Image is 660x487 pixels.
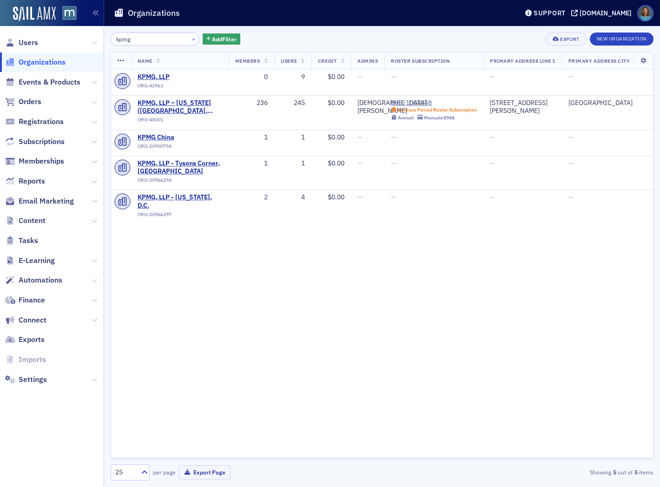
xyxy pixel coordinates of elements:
a: KPMG, LLP – [US_STATE] ([GEOGRAPHIC_DATA], [GEOGRAPHIC_DATA]) [138,99,222,115]
div: 2 [235,193,268,202]
a: Exports [5,335,45,345]
div: ORG-20900794 [138,143,222,152]
span: — [490,159,495,167]
div: 236 [235,99,268,107]
span: Members [235,58,260,64]
div: 1 [235,159,268,168]
div: 9 [281,73,305,81]
span: Subscriptions [19,137,65,147]
button: Export Page [179,465,231,480]
span: KPMG, LLP - Tysons Corner, VA [138,159,222,176]
div: Export [560,37,579,42]
a: Content [5,216,46,226]
a: Events & Products [5,77,80,87]
button: AddFilter [203,33,241,45]
span: Imports [19,355,46,365]
span: — [490,72,495,81]
div: 245 [281,99,305,107]
span: Registrations [19,117,64,127]
div: Annual [398,115,414,121]
span: Add Filter [212,35,237,43]
span: KPMG, LLP - Washington, D.C. [138,193,222,210]
span: $0.00 [328,159,344,167]
div: [DEMOGRAPHIC_DATA][PERSON_NAME] [357,99,426,115]
span: $0.00 [328,72,344,81]
h1: Organizations [128,7,180,19]
div: 25 [115,467,136,477]
span: — [490,193,495,201]
a: Registrations [5,117,64,127]
span: Events & Products [19,77,80,87]
span: $0.00 [328,133,344,141]
span: — [391,72,396,81]
div: Manual x8948 [424,115,455,121]
span: — [568,159,574,167]
div: In Grace Period Roster Subscription [398,107,477,113]
span: Primary Address Line 1 [490,58,555,64]
span: Exports [19,335,45,345]
span: Automations [19,275,62,285]
a: KPMG, LLP - Tysons Corner, [GEOGRAPHIC_DATA] [138,159,222,176]
span: — [357,72,363,81]
a: Connect [5,315,46,325]
span: Email Marketing [19,196,74,206]
a: Memberships [5,156,64,166]
span: Name [138,58,152,64]
a: Organizations [5,57,66,67]
div: 1 [235,133,268,142]
div: 1 [281,159,305,168]
div: Showing out of items [479,468,653,476]
span: Tasks [19,236,38,246]
a: Email Marketing [5,196,74,206]
label: per page [153,468,176,476]
div: ORG-20966294 [138,177,222,186]
a: New Organization [590,34,653,42]
span: Primary Address City [568,58,630,64]
input: Search… [111,33,199,46]
button: New Organization [590,33,653,46]
div: 4 [281,193,305,202]
div: 1 [281,133,305,142]
span: — [490,133,495,141]
strong: 5 [633,468,639,476]
span: — [568,193,574,201]
span: KPMG, LLP – Maryland (Baltimore, MD) [138,99,222,115]
span: — [391,133,396,141]
div: Support [534,9,566,17]
span: $0.00 [328,99,344,107]
span: Finance [19,295,45,305]
button: [DOMAIN_NAME] [571,10,635,16]
div: [DOMAIN_NAME] [580,9,632,17]
span: Organizations [19,57,66,67]
span: Memberships [19,156,64,166]
a: View Homepage [56,6,77,22]
span: Content [19,216,46,226]
a: E-Learning [5,256,55,266]
span: — [357,193,363,201]
div: ORG-45001 [138,117,222,126]
span: Profile [637,5,653,21]
span: $0.00 [328,193,344,201]
a: Imports [5,355,46,365]
a: Subscriptions [5,137,65,147]
span: E-Learning [19,256,55,266]
span: Connect [19,315,46,325]
a: SUB-1004048 [391,99,477,107]
div: 0 [235,73,268,81]
img: SailAMX [13,7,56,21]
button: × [190,34,198,43]
div: [GEOGRAPHIC_DATA] [568,99,649,107]
a: Reports [5,176,45,186]
span: — [391,159,396,167]
div: ORG-20966297 [138,211,222,221]
span: — [568,133,574,141]
a: Automations [5,275,62,285]
span: Users [281,58,297,64]
a: KPMG, LLP [138,73,222,81]
a: Users [5,38,38,48]
div: ORG-42963 [138,83,222,92]
span: — [357,133,363,141]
